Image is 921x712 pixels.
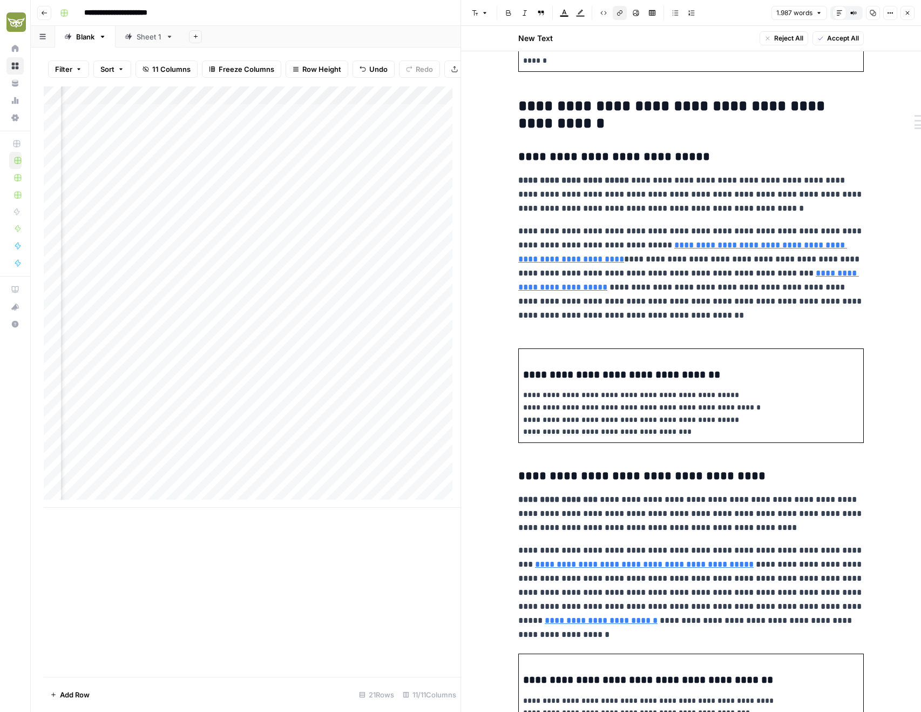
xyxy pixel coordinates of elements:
[398,686,460,703] div: 11/11 Columns
[100,64,114,75] span: Sort
[6,12,26,32] img: Evergreen Media Logo
[369,64,388,75] span: Undo
[137,31,161,42] div: Sheet 1
[76,31,94,42] div: Blank
[6,57,24,75] a: Browse
[55,26,116,48] a: Blank
[6,298,24,315] button: What's new?
[353,61,395,78] button: Undo
[771,6,827,20] button: 1.987 words
[152,64,191,75] span: 11 Columns
[6,40,24,57] a: Home
[44,686,96,703] button: Add Row
[6,315,24,333] button: Help + Support
[774,33,803,43] span: Reject All
[202,61,281,78] button: Freeze Columns
[136,61,198,78] button: 11 Columns
[302,64,341,75] span: Row Height
[827,33,859,43] span: Accept All
[93,61,131,78] button: Sort
[6,75,24,92] a: Your Data
[286,61,348,78] button: Row Height
[355,686,398,703] div: 21 Rows
[518,33,553,44] h2: New Text
[219,64,274,75] span: Freeze Columns
[416,64,433,75] span: Redo
[6,281,24,298] a: AirOps Academy
[6,109,24,126] a: Settings
[399,61,440,78] button: Redo
[6,92,24,109] a: Usage
[6,9,24,36] button: Workspace: Evergreen Media
[760,31,808,45] button: Reject All
[116,26,182,48] a: Sheet 1
[7,299,23,315] div: What's new?
[55,64,72,75] span: Filter
[776,8,812,18] span: 1.987 words
[812,31,864,45] button: Accept All
[48,61,89,78] button: Filter
[60,689,90,700] span: Add Row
